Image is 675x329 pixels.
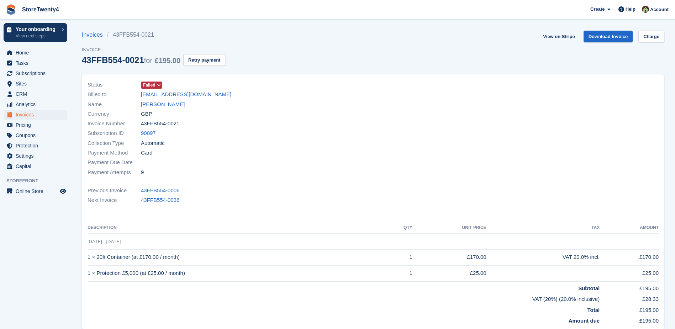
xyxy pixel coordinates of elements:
[590,6,605,13] span: Create
[600,303,659,314] td: £195.00
[16,161,58,171] span: Capital
[88,265,385,281] td: 1 × Protection £5,000 (at £25.00 / month)
[486,253,600,261] div: VAT 20.0% incl.
[540,31,578,42] a: View on Stripe
[6,177,71,184] span: Storefront
[82,31,225,39] nav: breadcrumbs
[569,318,600,324] strong: Amount due
[4,48,67,58] a: menu
[16,68,58,78] span: Subscriptions
[82,55,180,65] div: 43FFB554-0021
[16,151,58,161] span: Settings
[88,110,141,118] span: Currency
[141,81,162,89] a: Failed
[412,249,486,265] td: £170.00
[141,110,152,118] span: GBP
[584,31,633,42] a: Download Invoice
[16,58,58,68] span: Tasks
[141,168,144,177] span: 9
[16,48,58,58] span: Home
[600,265,659,281] td: £25.00
[141,100,185,109] a: [PERSON_NAME]
[16,79,58,89] span: Sites
[4,110,67,120] a: menu
[385,222,412,234] th: QTY
[19,4,62,15] a: StoreTwenty4
[16,89,58,99] span: CRM
[486,222,600,234] th: Tax
[650,6,669,13] span: Account
[600,314,659,325] td: £195.00
[141,90,231,99] a: [EMAIL_ADDRESS][DOMAIN_NAME]
[88,149,141,157] span: Payment Method
[88,158,141,167] span: Payment Due Date
[600,249,659,265] td: £170.00
[587,307,600,313] strong: Total
[16,33,58,39] p: View next steps
[88,222,385,234] th: Description
[16,99,58,109] span: Analytics
[141,129,156,137] a: 90097
[16,120,58,130] span: Pricing
[4,99,67,109] a: menu
[88,129,141,137] span: Subscription ID
[4,89,67,99] a: menu
[4,79,67,89] a: menu
[88,196,141,204] span: Next Invoice
[88,168,141,177] span: Payment Attempts
[59,187,67,195] a: Preview store
[155,57,180,64] span: £195.00
[4,130,67,140] a: menu
[4,151,67,161] a: menu
[141,139,165,147] span: Automatic
[141,149,153,157] span: Card
[16,110,58,120] span: Invoices
[4,120,67,130] a: menu
[143,82,155,88] span: Failed
[88,292,600,303] td: VAT (20%) (20.0% inclusive)
[16,141,58,151] span: Protection
[88,90,141,99] span: Billed to
[578,285,600,291] strong: Subtotal
[4,23,67,42] a: Your onboarding View next steps
[600,281,659,292] td: £195.00
[16,186,58,196] span: Online Store
[88,239,121,244] span: [DATE] - [DATE]
[141,120,179,128] span: 43FFB554-0021
[600,222,659,234] th: Amount
[6,4,16,15] img: stora-icon-8386f47178a22dfd0bd8f6a31ec36ba5ce8667c1dd55bd0f319d3a0aa187defe.svg
[88,100,141,109] span: Name
[183,54,225,66] button: Retry payment
[4,141,67,151] a: menu
[385,265,412,281] td: 1
[412,222,486,234] th: Unit Price
[600,292,659,303] td: £28.33
[638,31,664,42] a: Charge
[141,196,179,204] a: 43FFB554-0036
[4,58,67,68] a: menu
[626,6,636,13] span: Help
[642,6,649,13] img: Lee Hanlon
[4,186,67,196] a: menu
[88,249,385,265] td: 1 × 20ft Container (at £170.00 / month)
[88,187,141,195] span: Previous Invoice
[144,57,152,64] span: for
[412,265,486,281] td: £25.00
[16,130,58,140] span: Coupons
[88,139,141,147] span: Collection Type
[4,161,67,171] a: menu
[141,187,179,195] a: 43FFB554-0006
[82,46,225,53] span: Invoice
[16,27,58,32] p: Your onboarding
[88,120,141,128] span: Invoice Number
[385,249,412,265] td: 1
[82,31,107,39] a: Invoices
[4,68,67,78] a: menu
[88,81,141,89] span: Status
